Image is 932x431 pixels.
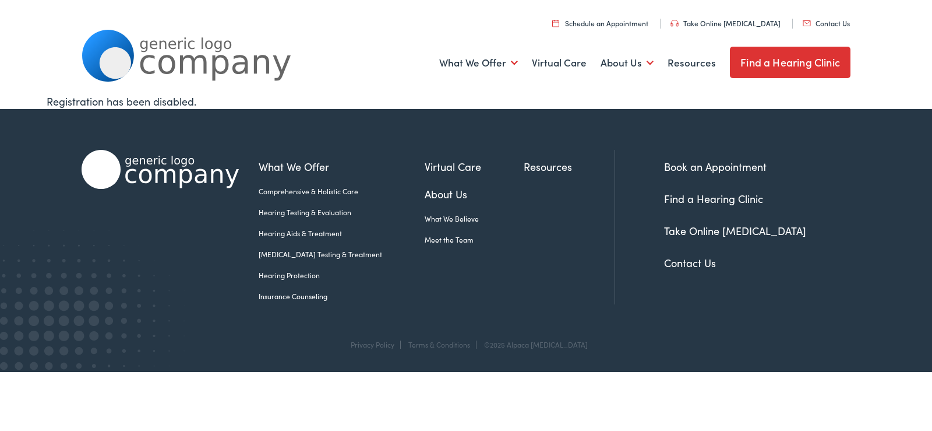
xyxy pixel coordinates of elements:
[259,228,425,239] a: Hearing Aids & Treatment
[664,223,806,238] a: Take Online [MEDICAL_DATA]
[532,41,587,85] a: Virtual Care
[259,270,425,281] a: Hearing Protection
[259,249,425,260] a: [MEDICAL_DATA] Testing & Treatment
[601,41,654,85] a: About Us
[524,159,615,174] a: Resources
[259,159,425,174] a: What We Offer
[670,18,781,28] a: Take Online [MEDICAL_DATA]
[664,255,716,270] a: Contact Us
[82,150,239,189] img: Alpaca Audiology
[351,339,394,349] a: Privacy Policy
[425,186,524,202] a: About Us
[408,339,470,349] a: Terms & Conditions
[803,20,811,26] img: utility icon
[425,213,524,224] a: What We Believe
[730,47,850,78] a: Find a Hearing Clinic
[47,93,885,109] div: Registration has been disabled.
[259,207,425,218] a: Hearing Testing & Evaluation
[425,159,524,174] a: Virtual Care
[664,191,763,206] a: Find a Hearing Clinic
[425,234,524,245] a: Meet the Team
[552,18,648,28] a: Schedule an Appointment
[552,19,559,27] img: utility icon
[439,41,518,85] a: What We Offer
[664,159,767,174] a: Book an Appointment
[670,20,679,27] img: utility icon
[259,186,425,197] a: Comprehensive & Holistic Care
[668,41,716,85] a: Resources
[259,291,425,302] a: Insurance Counseling
[803,18,850,28] a: Contact Us
[478,341,588,349] div: ©2025 Alpaca [MEDICAL_DATA]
